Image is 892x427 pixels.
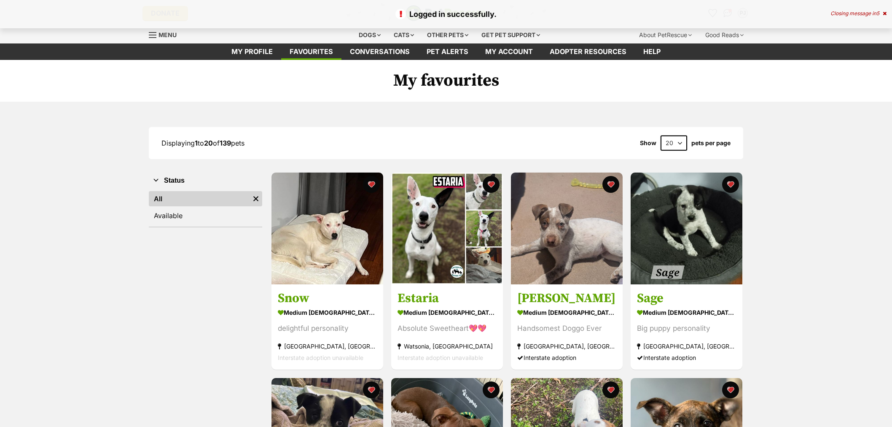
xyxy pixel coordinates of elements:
a: Pet alerts [418,43,477,60]
a: Snow medium [DEMOGRAPHIC_DATA] Dog delightful personality [GEOGRAPHIC_DATA], [GEOGRAPHIC_DATA] In... [271,284,383,370]
div: Interstate adoption [517,352,616,364]
div: [GEOGRAPHIC_DATA], [GEOGRAPHIC_DATA] [637,341,736,352]
span: Interstate adoption unavailable [398,354,483,362]
div: Interstate adoption [637,352,736,364]
div: medium [DEMOGRAPHIC_DATA] Dog [517,307,616,319]
a: conversations [341,43,418,60]
button: favourite [363,381,380,398]
span: Show [640,140,656,146]
div: Absolute Sweetheart💖💖 [398,323,497,335]
h3: [PERSON_NAME] [517,291,616,307]
div: Dogs [353,27,387,43]
a: Adopter resources [541,43,635,60]
a: [PERSON_NAME] medium [DEMOGRAPHIC_DATA] Dog Handsomest Doggo Ever [GEOGRAPHIC_DATA], [GEOGRAPHIC_... [511,284,623,370]
label: pets per page [691,140,731,146]
img: Billy [511,173,623,284]
strong: 20 [204,139,213,147]
h3: Sage [637,291,736,307]
span: Menu [159,31,177,38]
img: Snow [271,173,383,284]
button: favourite [722,176,739,193]
div: Status [149,189,262,227]
button: favourite [602,381,619,398]
button: favourite [602,176,619,193]
a: Favourites [281,43,341,60]
div: medium [DEMOGRAPHIC_DATA] Dog [637,307,736,319]
span: Displaying to of pets [161,139,244,147]
button: Status [149,175,262,186]
a: My account [477,43,541,60]
a: Estaria medium [DEMOGRAPHIC_DATA] Dog Absolute Sweetheart💖💖 Watsonia, [GEOGRAPHIC_DATA] Interstat... [391,284,503,370]
div: Big puppy personality [637,323,736,335]
a: My profile [223,43,281,60]
a: All [149,191,250,206]
a: Remove filter [250,191,262,206]
h3: Estaria [398,291,497,307]
img: Sage [631,173,742,284]
button: favourite [483,381,500,398]
strong: 1 [195,139,198,147]
div: Other pets [421,27,474,43]
div: medium [DEMOGRAPHIC_DATA] Dog [398,307,497,319]
div: [GEOGRAPHIC_DATA], [GEOGRAPHIC_DATA] [517,341,616,352]
div: medium [DEMOGRAPHIC_DATA] Dog [278,307,377,319]
a: Available [149,208,262,223]
div: Get pet support [476,27,546,43]
h3: Snow [278,291,377,307]
div: Good Reads [699,27,750,43]
button: favourite [722,381,739,398]
a: Menu [149,27,183,42]
div: [GEOGRAPHIC_DATA], [GEOGRAPHIC_DATA] [278,341,377,352]
strong: 139 [220,139,231,147]
a: Sage medium [DEMOGRAPHIC_DATA] Dog Big puppy personality [GEOGRAPHIC_DATA], [GEOGRAPHIC_DATA] Int... [631,284,742,370]
div: Watsonia, [GEOGRAPHIC_DATA] [398,341,497,352]
a: Help [635,43,669,60]
div: delightful personality [278,323,377,335]
div: About PetRescue [633,27,698,43]
button: favourite [363,176,380,193]
img: Estaria [391,173,503,284]
div: Handsomest Doggo Ever [517,323,616,335]
span: Interstate adoption unavailable [278,354,363,362]
div: Cats [388,27,420,43]
button: favourite [483,176,500,193]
